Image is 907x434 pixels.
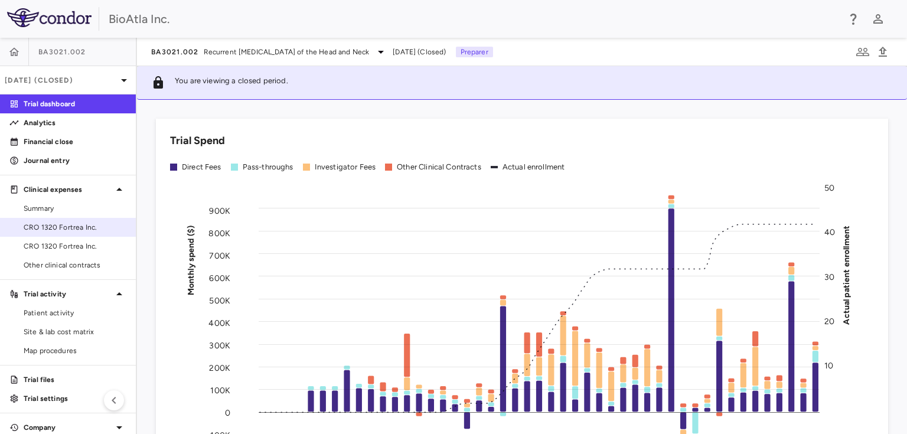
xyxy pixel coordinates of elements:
tspan: 300K [209,340,230,350]
div: Actual enrollment [503,162,565,172]
div: Pass-throughs [243,162,293,172]
tspan: Monthly spend ($) [186,225,196,295]
tspan: Actual patient enrollment [841,225,851,324]
tspan: 0 [225,407,230,417]
p: You are viewing a closed period. [175,76,288,90]
span: CRO 1320 Fortrea Inc. [24,241,126,252]
span: Recurrent [MEDICAL_DATA] of the Head and Neck [204,47,370,57]
h6: Trial Spend [170,133,225,149]
p: Trial files [24,374,126,385]
tspan: 500K [209,295,230,305]
tspan: 10 [824,360,833,370]
span: Site & lab cost matrix [24,327,126,337]
tspan: 800K [208,228,230,238]
tspan: 30 [824,272,834,282]
p: Trial activity [24,289,112,299]
p: Preparer [456,47,493,57]
tspan: 200K [209,363,230,373]
span: CRO 1320 Fortrea Inc. [24,222,126,233]
tspan: 50 [824,183,834,193]
span: Map procedures [24,345,126,356]
div: Other Clinical Contracts [397,162,481,172]
p: Trial settings [24,393,126,404]
tspan: 40 [824,227,835,237]
span: Other clinical contracts [24,260,126,270]
p: Journal entry [24,155,126,166]
tspan: 20 [824,316,834,326]
tspan: 900K [209,205,230,216]
div: BioAtla Inc. [109,10,839,28]
tspan: 600K [209,273,230,283]
span: BA3021.002 [151,47,199,57]
div: Direct Fees [182,162,221,172]
img: logo-full-SnFGN8VE.png [7,8,92,27]
p: Clinical expenses [24,184,112,195]
div: Investigator Fees [315,162,376,172]
p: Analytics [24,118,126,128]
p: Company [24,422,112,433]
p: Financial close [24,136,126,147]
span: Summary [24,203,126,214]
tspan: 100K [210,385,230,395]
tspan: 400K [208,318,230,328]
tspan: 700K [209,250,230,260]
span: [DATE] (Closed) [393,47,446,57]
p: [DATE] (Closed) [5,75,117,86]
span: BA3021.002 [38,47,86,57]
p: Trial dashboard [24,99,126,109]
span: Patient activity [24,308,126,318]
